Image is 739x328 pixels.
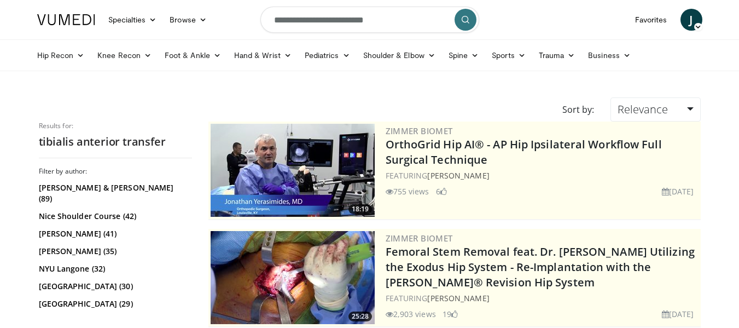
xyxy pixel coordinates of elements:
[39,167,192,176] h3: Filter by author:
[211,231,375,324] img: 8704042d-15d5-4ce9-b753-6dec72ffdbb1.300x170_q85_crop-smart_upscale.jpg
[39,298,189,309] a: [GEOGRAPHIC_DATA] (29)
[485,44,532,66] a: Sports
[662,308,694,320] li: [DATE]
[260,7,479,33] input: Search topics, interventions
[228,44,298,66] a: Hand & Wrist
[443,308,458,320] li: 19
[91,44,158,66] a: Knee Recon
[348,312,372,321] span: 25:28
[37,14,95,25] img: VuMedi Logo
[386,125,453,136] a: Zimmer Biomet
[102,9,164,31] a: Specialties
[427,293,489,303] a: [PERSON_NAME]
[386,137,662,167] a: OrthoGrid Hip AI® - AP Hip Ipsilateral Workflow Full Surgical Technique
[357,44,442,66] a: Shoulder & Elbow
[662,186,694,197] li: [DATE]
[427,170,489,181] a: [PERSON_NAME]
[39,135,192,149] h2: tibialis anterior transfer
[629,9,674,31] a: Favorites
[211,124,375,217] a: 18:19
[348,204,372,214] span: 18:19
[39,246,189,257] a: [PERSON_NAME] (35)
[386,170,699,181] div: FEATURING
[39,211,189,222] a: Nice Shoulder Course (42)
[442,44,485,66] a: Spine
[211,231,375,324] a: 25:28
[618,102,668,117] span: Relevance
[163,9,213,31] a: Browse
[386,308,436,320] li: 2,903 views
[386,244,695,290] a: Femoral Stem Removal feat. Dr. [PERSON_NAME] Utilizing the Exodus Hip System - Re-Implantation wi...
[554,97,602,122] div: Sort by:
[39,122,192,130] p: Results for:
[211,124,375,217] img: 503c3a3d-ad76-4115-a5ba-16c0230cde33.300x170_q85_crop-smart_upscale.jpg
[39,263,189,274] a: NYU Langone (32)
[680,9,702,31] a: J
[39,228,189,239] a: [PERSON_NAME] (41)
[158,44,228,66] a: Foot & Ankle
[436,186,447,197] li: 6
[386,292,699,304] div: FEATURING
[298,44,357,66] a: Pediatrics
[532,44,582,66] a: Trauma
[610,97,700,122] a: Relevance
[31,44,91,66] a: Hip Recon
[581,44,637,66] a: Business
[39,182,189,204] a: [PERSON_NAME] & [PERSON_NAME] (89)
[386,186,429,197] li: 755 views
[386,233,453,244] a: Zimmer Biomet
[39,281,189,292] a: [GEOGRAPHIC_DATA] (30)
